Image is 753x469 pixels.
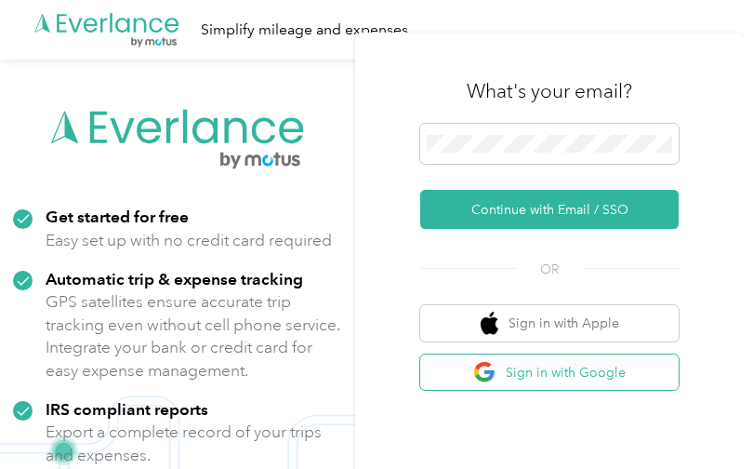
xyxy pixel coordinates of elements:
[46,290,342,382] p: GPS satellites ensure accurate trip tracking even without cell phone service. Integrate your bank...
[481,312,499,335] img: apple logo
[46,207,189,226] strong: Get started for free
[46,269,303,288] strong: Automatic trip & expense tracking
[420,305,679,342] button: apple logoSign in with Apple
[467,78,632,104] h3: What's your email?
[46,229,332,252] p: Easy set up with no credit card required
[201,19,408,42] div: Simplify mileage and expenses
[517,260,582,279] span: OR
[46,399,208,419] strong: IRS compliant reports
[420,190,679,229] button: Continue with Email / SSO
[46,421,342,466] p: Export a complete record of your trips and expenses.
[473,361,496,384] img: google logo
[420,355,679,391] button: google logoSign in with Google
